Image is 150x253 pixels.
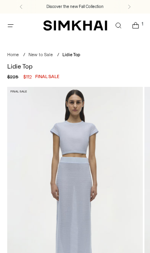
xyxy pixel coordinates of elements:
[23,52,25,59] div: /
[46,4,104,10] a: Discover the new Fall Collection
[62,52,80,57] span: Lidie Top
[2,18,19,34] button: Open menu modal
[28,52,53,57] a: New to Sale
[57,52,59,59] div: /
[127,18,144,34] a: Open cart modal
[23,73,32,80] span: $112
[7,73,18,80] s: $225
[110,18,126,34] a: Open search modal
[140,21,145,27] span: 1
[43,20,107,31] a: SIMKHAI
[7,52,143,59] nav: breadcrumbs
[7,63,143,70] h1: Lidie Top
[7,52,19,57] a: Home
